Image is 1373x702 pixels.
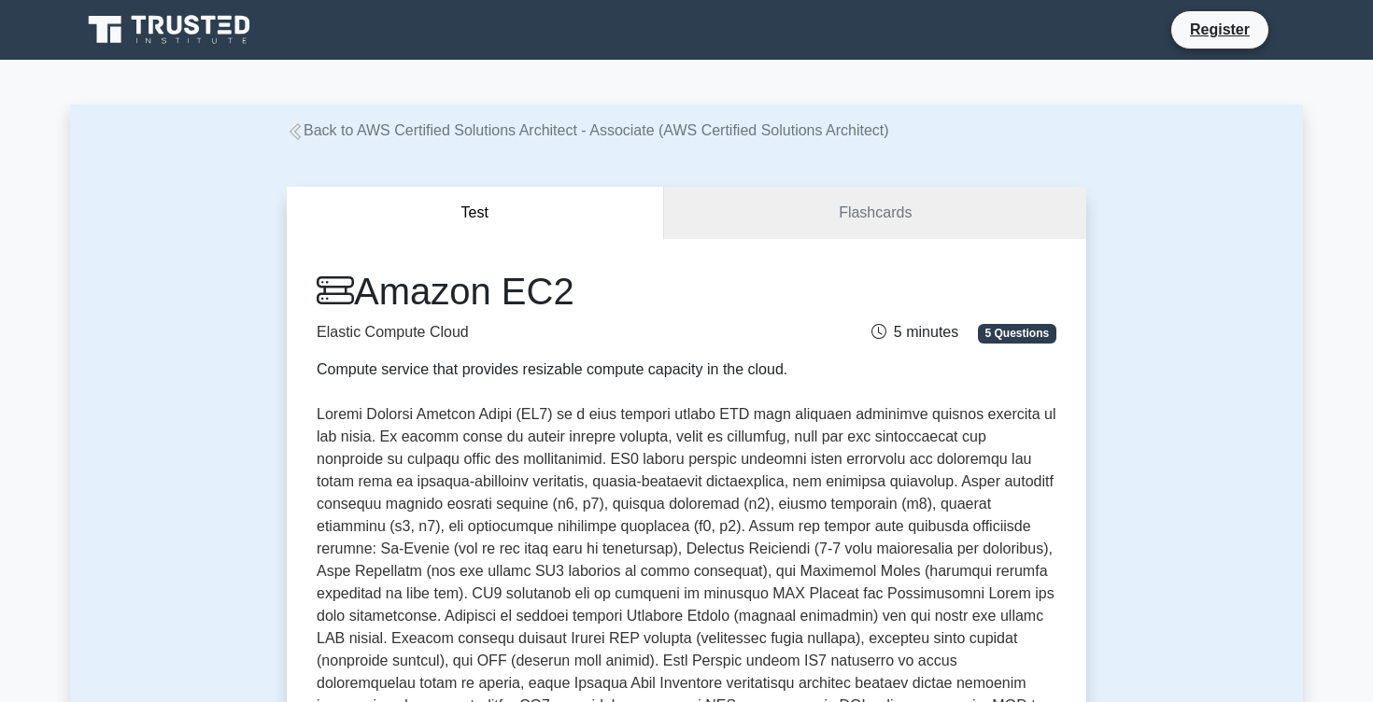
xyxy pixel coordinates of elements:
[317,269,802,314] h1: Amazon EC2
[871,324,958,340] span: 5 minutes
[317,321,802,344] p: Elastic Compute Cloud
[1179,18,1261,41] a: Register
[287,187,664,240] button: Test
[317,358,802,381] div: Compute service that provides resizable compute capacity in the cloud.
[664,187,1086,240] a: Flashcards
[978,324,1056,343] span: 5 Questions
[287,122,889,138] a: Back to AWS Certified Solutions Architect - Associate (AWS Certified Solutions Architect)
